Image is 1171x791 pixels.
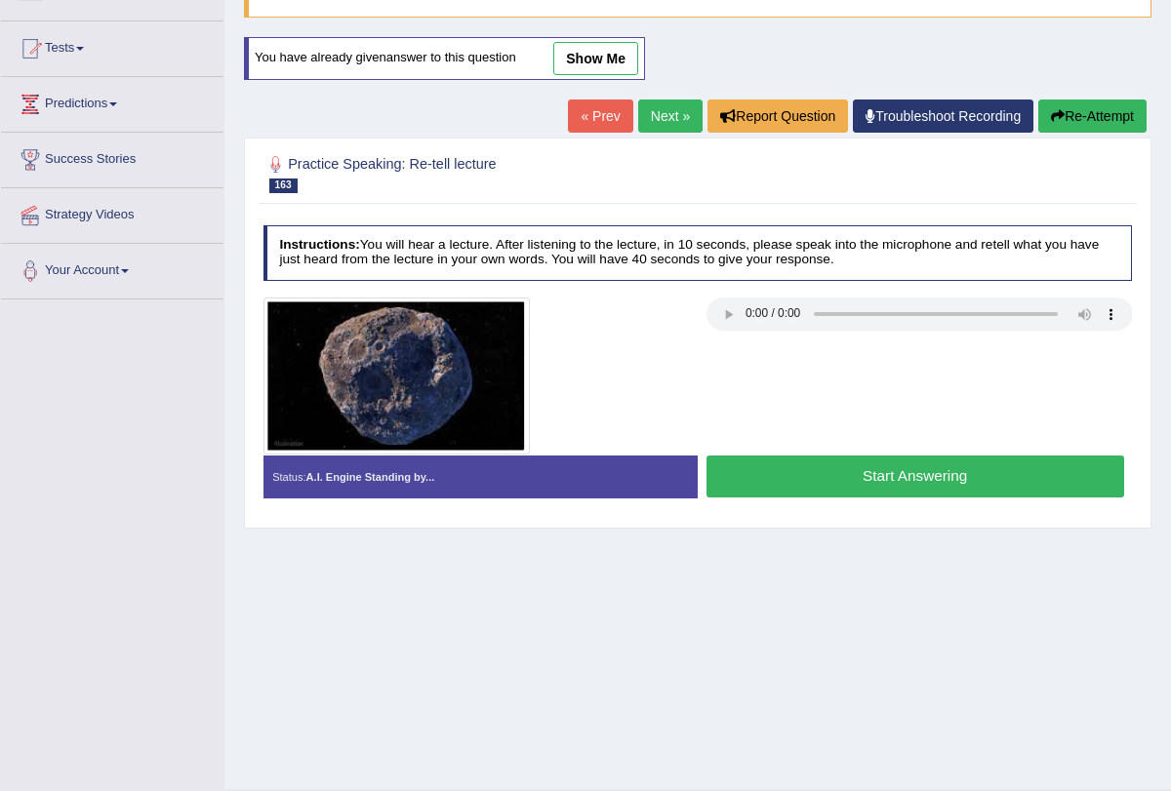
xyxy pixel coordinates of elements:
[1,133,223,181] a: Success Stories
[638,99,703,133] a: Next »
[1,77,223,126] a: Predictions
[279,237,359,252] b: Instructions:
[568,99,632,133] a: « Prev
[707,455,1124,497] button: Start Answering
[263,152,802,193] h2: Practice Speaking: Re-tell lecture
[553,42,638,75] a: show me
[244,37,645,80] div: You have already given answer to this question
[1038,99,1147,133] button: Re-Attempt
[707,99,848,133] button: Report Question
[263,225,1133,281] h4: You will hear a lecture. After listening to the lecture, in 10 seconds, please speak into the mic...
[1,188,223,237] a: Strategy Videos
[306,471,435,483] strong: A.I. Engine Standing by...
[1,244,223,293] a: Your Account
[263,455,698,498] div: Status:
[1,21,223,70] a: Tests
[853,99,1033,133] a: Troubleshoot Recording
[269,178,298,193] span: 163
